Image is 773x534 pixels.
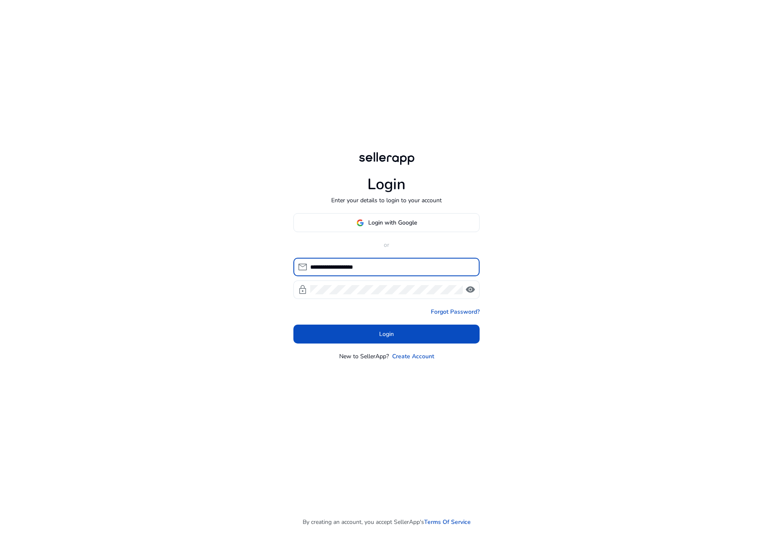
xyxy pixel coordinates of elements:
[331,196,442,205] p: Enter your details to login to your account
[293,241,480,249] p: or
[356,219,364,227] img: google-logo.svg
[298,262,308,272] span: mail
[431,307,480,316] a: Forgot Password?
[368,218,417,227] span: Login with Google
[339,352,389,361] p: New to SellerApp?
[367,175,406,193] h1: Login
[379,330,394,338] span: Login
[293,213,480,232] button: Login with Google
[392,352,434,361] a: Create Account
[465,285,475,295] span: visibility
[298,285,308,295] span: lock
[293,325,480,344] button: Login
[424,518,471,526] a: Terms Of Service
